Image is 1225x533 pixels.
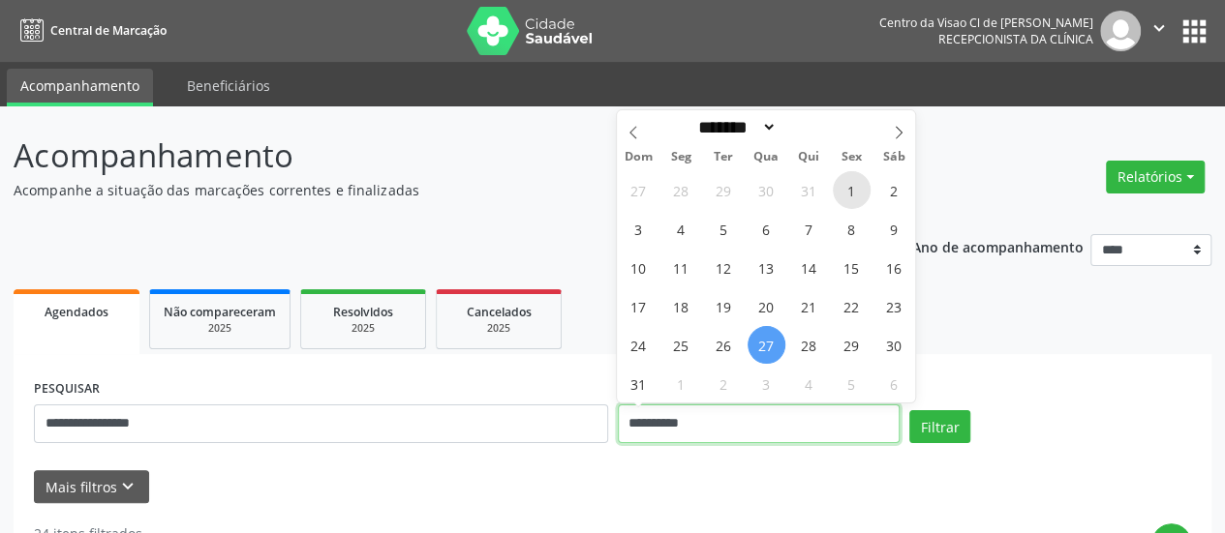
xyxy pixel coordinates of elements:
span: Agosto 23, 2025 [875,287,913,325]
span: Central de Marcação [50,22,167,39]
span: Agosto 15, 2025 [833,249,871,286]
i:  [1148,17,1170,39]
a: Acompanhamento [7,69,153,106]
span: Seg [659,151,702,163]
span: Agosto 18, 2025 [662,287,700,325]
span: Não compareceram [164,304,276,320]
span: Agosto 24, 2025 [620,326,658,364]
span: Setembro 3, 2025 [748,365,785,402]
span: Recepcionista da clínica [938,31,1093,47]
span: Agosto 12, 2025 [705,249,743,286]
a: Beneficiários [173,69,284,103]
span: Setembro 4, 2025 [790,365,828,402]
span: Agosto 27, 2025 [748,326,785,364]
span: Agosto 30, 2025 [875,326,913,364]
span: Qua [745,151,787,163]
span: Sex [830,151,873,163]
span: Qui [787,151,830,163]
span: Cancelados [467,304,532,320]
span: Julho 31, 2025 [790,171,828,209]
span: Agosto 7, 2025 [790,210,828,248]
button: apps [1178,15,1211,48]
span: Agosto 2, 2025 [875,171,913,209]
span: Agendados [45,304,108,320]
span: Agosto 25, 2025 [662,326,700,364]
span: Setembro 2, 2025 [705,365,743,402]
label: PESQUISAR [34,374,100,404]
span: Agosto 21, 2025 [790,287,828,325]
span: Julho 28, 2025 [662,171,700,209]
select: Month [692,117,778,137]
span: Agosto 3, 2025 [620,210,658,248]
span: Agosto 26, 2025 [705,326,743,364]
span: Agosto 20, 2025 [748,287,785,325]
span: Agosto 5, 2025 [705,210,743,248]
button: Mais filtroskeyboard_arrow_down [34,470,149,504]
div: 2025 [450,321,547,336]
span: Resolvidos [333,304,393,320]
img: img [1100,11,1141,51]
span: Agosto 9, 2025 [875,210,913,248]
div: 2025 [315,321,412,336]
p: Acompanhamento [14,132,852,180]
span: Julho 30, 2025 [748,171,785,209]
span: Agosto 28, 2025 [790,326,828,364]
input: Year [777,117,841,137]
span: Sáb [873,151,915,163]
button: Filtrar [909,410,970,443]
span: Agosto 1, 2025 [833,171,871,209]
span: Julho 27, 2025 [620,171,658,209]
span: Agosto 31, 2025 [620,365,658,402]
div: Centro da Visao Cl de [PERSON_NAME] [879,15,1093,31]
span: Julho 29, 2025 [705,171,743,209]
span: Agosto 4, 2025 [662,210,700,248]
i: keyboard_arrow_down [117,476,138,497]
span: Agosto 17, 2025 [620,287,658,325]
span: Setembro 5, 2025 [833,365,871,402]
span: Ter [702,151,745,163]
span: Agosto 16, 2025 [875,249,913,286]
button: Relatórios [1106,161,1205,193]
span: Setembro 1, 2025 [662,365,700,402]
span: Agosto 14, 2025 [790,249,828,286]
p: Acompanhe a situação das marcações correntes e finalizadas [14,180,852,200]
a: Central de Marcação [14,15,167,46]
div: 2025 [164,321,276,336]
span: Agosto 22, 2025 [833,287,871,325]
span: Dom [617,151,659,163]
span: Agosto 10, 2025 [620,249,658,286]
span: Agosto 11, 2025 [662,249,700,286]
span: Agosto 19, 2025 [705,287,743,325]
span: Agosto 8, 2025 [833,210,871,248]
span: Agosto 29, 2025 [833,326,871,364]
button:  [1141,11,1178,51]
span: Setembro 6, 2025 [875,365,913,402]
span: Agosto 13, 2025 [748,249,785,286]
p: Ano de acompanhamento [912,234,1084,258]
span: Agosto 6, 2025 [748,210,785,248]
